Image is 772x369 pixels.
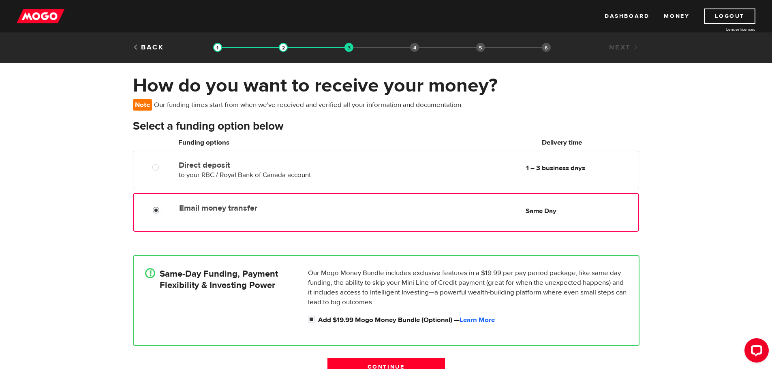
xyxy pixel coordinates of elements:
a: Money [664,9,689,24]
span: Note [133,99,152,111]
img: transparent-188c492fd9eaac0f573672f40bb141c2.gif [279,43,288,52]
img: transparent-188c492fd9eaac0f573672f40bb141c2.gif [344,43,353,52]
p: Our funding times start from when we've received and verified all your information and documentat... [133,99,466,111]
label: Direct deposit [179,160,365,170]
label: Add $19.99 Mogo Money Bundle (Optional) — [318,315,627,325]
div: ! [145,268,155,278]
span: to your RBC / Royal Bank of Canada account [179,171,311,179]
p: Our Mogo Money Bundle includes exclusive features in a $19.99 per pay period package, like same d... [308,268,627,307]
a: Lender licences [695,26,755,32]
iframe: LiveChat chat widget [738,335,772,369]
b: 1 – 3 business days [526,164,585,173]
a: Logout [704,9,755,24]
h3: Select a funding option below [133,120,639,133]
h1: How do you want to receive your money? [133,75,639,96]
h4: Same-Day Funding, Payment Flexibility & Investing Power [160,268,278,291]
b: Same Day [526,207,556,215]
h6: Funding options [178,138,365,147]
a: Learn More [460,316,495,324]
label: Email money transfer [179,203,365,213]
a: Next [609,43,639,52]
h6: Delivery time [488,138,636,147]
input: Add $19.99 Mogo Money Bundle (Optional) &mdash; <a id="loan_application_mini_bundle_learn_more" h... [308,315,318,325]
img: mogo_logo-11ee424be714fa7cbb0f0f49df9e16ec.png [17,9,64,24]
a: Back [133,43,164,52]
img: transparent-188c492fd9eaac0f573672f40bb141c2.gif [213,43,222,52]
a: Dashboard [605,9,649,24]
